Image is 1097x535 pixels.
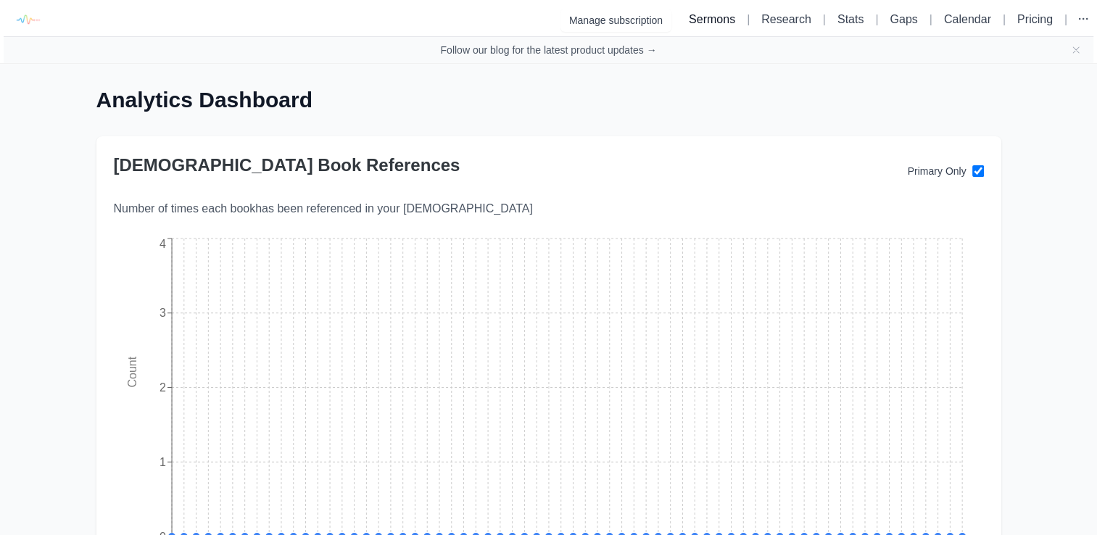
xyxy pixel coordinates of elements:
a: Stats [837,13,864,25]
li: | [869,11,884,28]
tspan: 1 [160,456,166,468]
li: | [997,11,1011,28]
h1: Analytics Dashboard [96,87,1001,113]
a: Pricing [1017,13,1053,25]
tspan: Count [125,356,138,387]
a: Sermons [689,13,735,25]
a: Gaps [890,13,917,25]
iframe: Drift Widget Chat Controller [1024,463,1080,518]
a: Follow our blog for the latest product updates → [440,43,656,57]
tspan: 3 [160,307,166,319]
a: Calendar [944,13,991,25]
li: | [1059,11,1073,28]
button: Close banner [1070,44,1082,56]
h2: [DEMOGRAPHIC_DATA] Book References [114,154,908,177]
li: | [741,11,756,28]
tspan: 4 [160,238,166,250]
button: Manage subscription [560,9,671,32]
li: | [817,11,832,28]
tspan: 2 [160,381,166,394]
p: Number of times each book has been referenced in your [DEMOGRAPHIC_DATA] [114,200,984,217]
label: Primary Only [908,164,966,178]
li: | [924,11,938,28]
a: Research [761,13,811,25]
img: logo [11,4,44,36]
